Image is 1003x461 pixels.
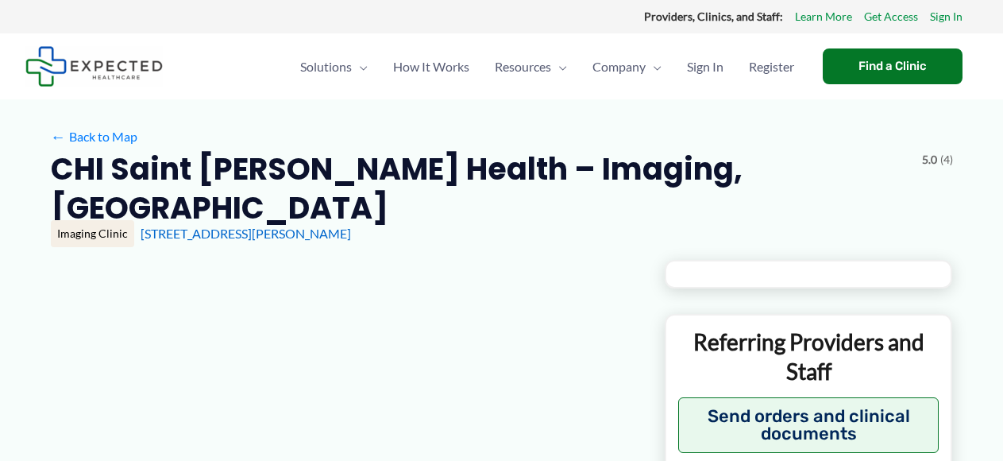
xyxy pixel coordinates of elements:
span: ← [51,129,66,144]
strong: Providers, Clinics, and Staff: [644,10,783,23]
h2: CHI Saint [PERSON_NAME] Health – Imaging, [GEOGRAPHIC_DATA] [51,149,909,228]
a: ←Back to Map [51,125,137,149]
a: Find a Clinic [823,48,962,84]
a: ResourcesMenu Toggle [482,39,580,95]
span: Menu Toggle [352,39,368,95]
a: Sign In [930,6,962,27]
span: 5.0 [922,149,937,170]
span: Menu Toggle [551,39,567,95]
span: Resources [495,39,551,95]
span: Solutions [300,39,352,95]
div: Imaging Clinic [51,220,134,247]
span: (4) [940,149,953,170]
a: Get Access [864,6,918,27]
a: CompanyMenu Toggle [580,39,674,95]
span: Company [592,39,646,95]
img: Expected Healthcare Logo - side, dark font, small [25,46,163,87]
span: Menu Toggle [646,39,662,95]
button: Send orders and clinical documents [678,397,939,453]
nav: Primary Site Navigation [287,39,807,95]
a: Sign In [674,39,736,95]
a: How It Works [380,39,482,95]
a: [STREET_ADDRESS][PERSON_NAME] [141,226,351,241]
a: Register [736,39,807,95]
span: How It Works [393,39,469,95]
span: Register [749,39,794,95]
span: Sign In [687,39,723,95]
p: Referring Providers and Staff [678,327,939,385]
a: Learn More [795,6,852,27]
a: SolutionsMenu Toggle [287,39,380,95]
